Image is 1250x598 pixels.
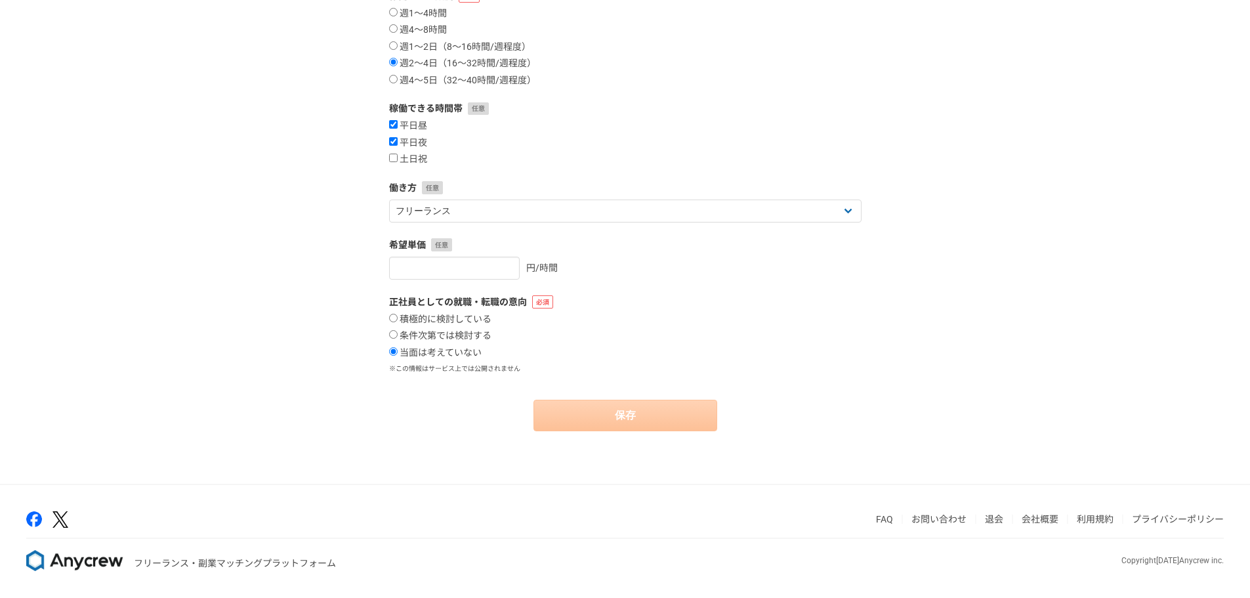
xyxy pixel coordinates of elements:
[389,314,491,326] label: 積極的に検討している
[1022,514,1058,524] a: 会社概要
[533,400,717,431] button: 保存
[526,263,558,273] span: 円/時間
[389,58,536,70] label: 週2〜4日（16〜32時間/週程度）
[389,8,447,20] label: 週1〜4時間
[389,347,482,359] label: 当面は考えていない
[389,120,398,129] input: 平日昼
[985,514,1003,524] a: 退会
[389,102,862,116] label: 稼働できる時間帯
[389,347,398,356] input: 当面は考えていない
[389,120,427,132] label: 平日昼
[389,58,398,66] input: 週2〜4日（16〜32時間/週程度）
[389,137,427,149] label: 平日夜
[389,41,531,53] label: 週1〜2日（8〜16時間/週程度）
[26,550,123,571] img: 8DqYSo04kwAAAAASUVORK5CYII=
[1121,555,1224,566] p: Copyright [DATE] Anycrew inc.
[389,75,536,87] label: 週4〜5日（32〜40時間/週程度）
[389,330,398,339] input: 条件次第では検討する
[389,24,447,36] label: 週4〜8時間
[134,557,336,570] p: フリーランス・副業マッチングプラットフォーム
[911,514,967,524] a: お問い合わせ
[389,154,427,165] label: 土日祝
[389,8,398,16] input: 週1〜4時間
[389,295,862,309] label: 正社員としての就職・転職の意向
[389,181,862,195] label: 働き方
[52,511,68,528] img: x-391a3a86.png
[1077,514,1114,524] a: 利用規約
[26,511,42,527] img: facebook-2adfd474.png
[389,41,398,50] input: 週1〜2日（8〜16時間/週程度）
[389,154,398,162] input: 土日祝
[389,137,398,146] input: 平日夜
[389,75,398,83] input: 週4〜5日（32〜40時間/週程度）
[1132,514,1224,524] a: プライバシーポリシー
[389,24,398,33] input: 週4〜8時間
[389,364,862,374] p: ※この情報はサービス上では公開されません
[389,314,398,322] input: 積極的に検討している
[389,238,862,252] label: 希望単価
[876,514,893,524] a: FAQ
[389,330,491,342] label: 条件次第では検討する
